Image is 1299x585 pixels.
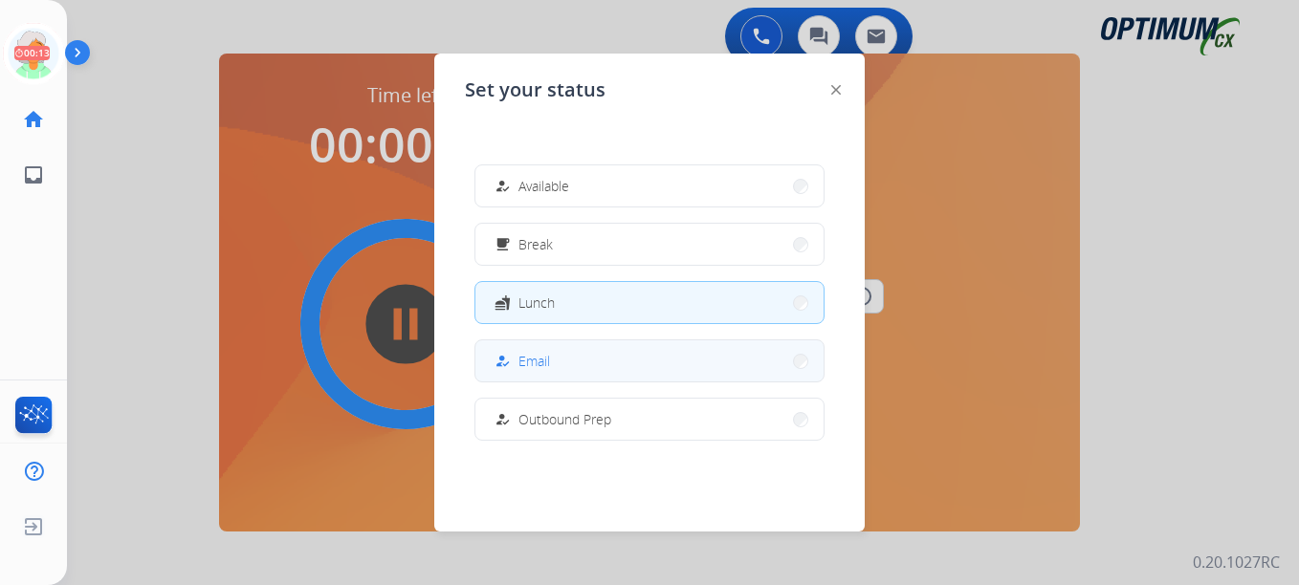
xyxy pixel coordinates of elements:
span: Break [518,234,553,254]
span: Available [518,176,569,196]
mat-icon: how_to_reg [495,178,511,194]
mat-icon: inbox [22,163,45,186]
button: Lunch [475,282,824,323]
span: Set your status [465,76,605,103]
button: Break [475,224,824,265]
mat-icon: how_to_reg [495,411,511,427]
mat-icon: how_to_reg [495,353,511,369]
mat-icon: fastfood [495,294,511,311]
span: Outbound Prep [518,409,611,429]
button: Available [475,165,824,206]
span: Email [518,351,550,371]
img: close-button [831,85,841,95]
span: Lunch [518,292,555,313]
mat-icon: home [22,108,45,131]
mat-icon: free_breakfast [495,236,511,252]
button: Email [475,340,824,381]
p: 0.20.1027RC [1193,551,1280,574]
button: Outbound Prep [475,399,824,440]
